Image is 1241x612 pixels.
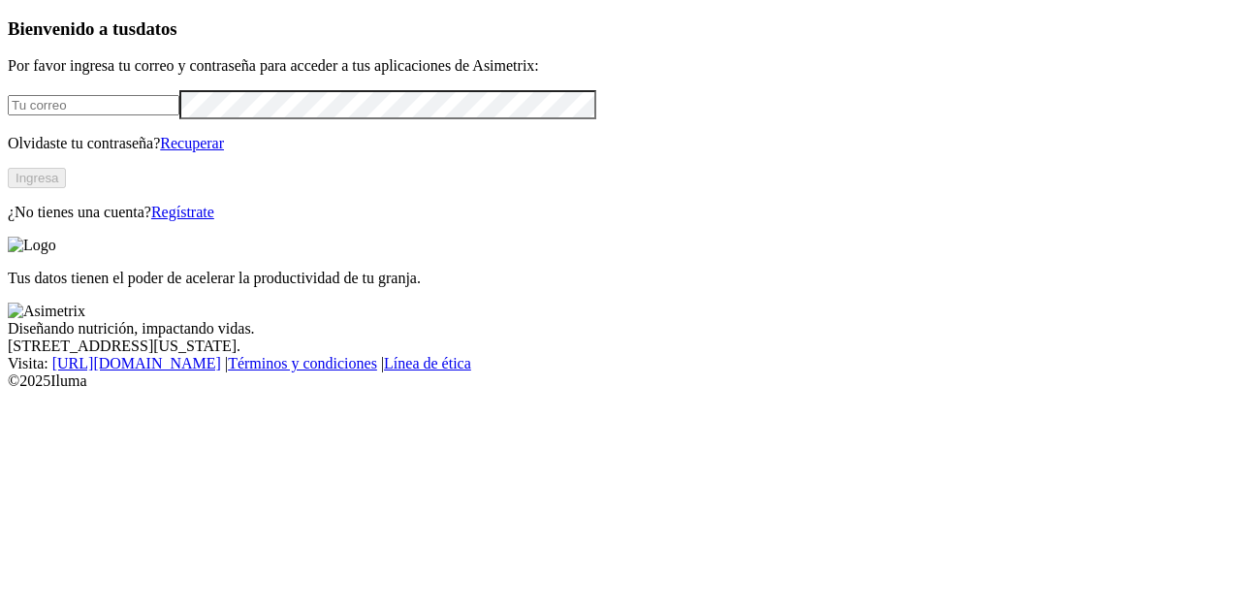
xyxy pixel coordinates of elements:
[8,57,1233,75] p: Por favor ingresa tu correo y contraseña para acceder a tus aplicaciones de Asimetrix:
[8,18,1233,40] h3: Bienvenido a tus
[8,303,85,320] img: Asimetrix
[136,18,177,39] span: datos
[8,372,1233,390] div: © 2025 Iluma
[384,355,471,371] a: Línea de ética
[8,320,1233,338] div: Diseñando nutrición, impactando vidas.
[8,237,56,254] img: Logo
[8,135,1233,152] p: Olvidaste tu contraseña?
[160,135,224,151] a: Recuperar
[52,355,221,371] a: [URL][DOMAIN_NAME]
[8,95,179,115] input: Tu correo
[8,270,1233,287] p: Tus datos tienen el poder de acelerar la productividad de tu granja.
[8,355,1233,372] div: Visita : | |
[151,204,214,220] a: Regístrate
[228,355,377,371] a: Términos y condiciones
[8,204,1233,221] p: ¿No tienes una cuenta?
[8,168,66,188] button: Ingresa
[8,338,1233,355] div: [STREET_ADDRESS][US_STATE].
